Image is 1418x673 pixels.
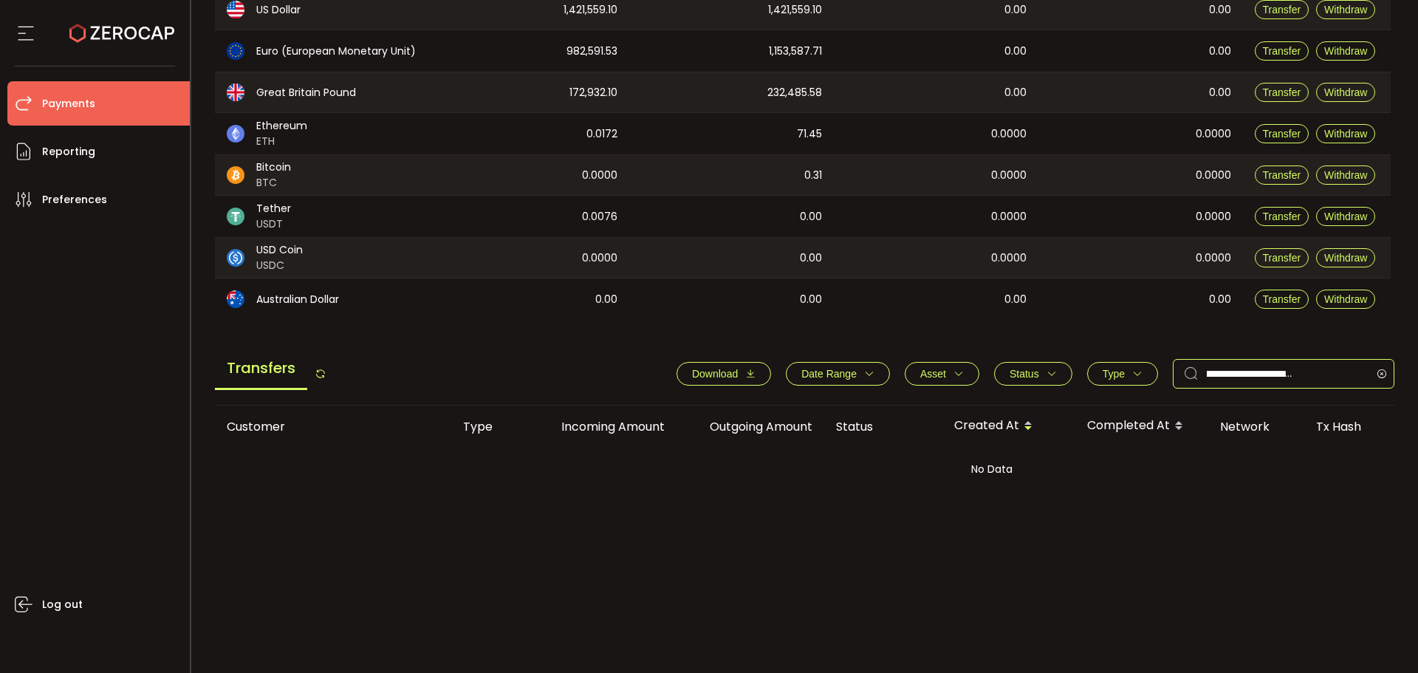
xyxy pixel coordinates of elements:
button: Withdraw [1316,290,1375,309]
span: 0.0000 [582,167,617,184]
span: Transfer [1263,4,1301,16]
span: 0.00 [1209,1,1231,18]
span: USDC [256,258,303,273]
button: Type [1087,362,1158,386]
div: Network [1208,418,1304,435]
img: eth_portfolio.svg [227,125,244,143]
span: 0.00 [1004,291,1027,308]
span: 1,153,587.71 [769,43,822,60]
span: 0.0000 [582,250,617,267]
span: Tether [256,201,291,216]
span: 0.0000 [1196,167,1231,184]
span: Date Range [801,368,857,380]
button: Transfer [1255,165,1309,185]
span: Ethereum [256,118,307,134]
span: 232,485.58 [767,84,822,101]
button: Withdraw [1316,124,1375,143]
button: Transfer [1255,83,1309,102]
img: usdc_portfolio.svg [227,249,244,267]
span: 982,591.53 [566,43,617,60]
span: Transfer [1263,86,1301,98]
span: Great Britain Pound [256,85,356,100]
span: Preferences [42,189,107,211]
span: Withdraw [1324,128,1367,140]
button: Transfer [1255,124,1309,143]
span: Log out [42,594,83,615]
span: 0.31 [804,167,822,184]
button: Transfer [1255,207,1309,226]
span: 172,932.10 [569,84,617,101]
span: 0.00 [1004,43,1027,60]
span: Withdraw [1324,4,1367,16]
span: 1,421,559.10 [564,1,617,18]
span: 0.00 [1209,84,1231,101]
iframe: Chat Widget [1246,513,1418,673]
img: btc_portfolio.svg [227,166,244,184]
button: Withdraw [1316,165,1375,185]
span: 0.00 [800,291,822,308]
span: Transfer [1263,211,1301,222]
span: Transfer [1263,128,1301,140]
div: Outgoing Amount [677,418,824,435]
img: gbp_portfolio.svg [227,83,244,101]
span: ETH [256,134,307,149]
div: Customer [215,418,451,435]
span: 0.00 [800,208,822,225]
span: 0.00 [1209,43,1231,60]
button: Download [677,362,771,386]
span: BTC [256,175,291,191]
span: 0.00 [595,291,617,308]
span: Bitcoin [256,160,291,175]
span: 0.0000 [991,167,1027,184]
button: Date Range [786,362,890,386]
span: Transfer [1263,169,1301,181]
span: Transfer [1263,45,1301,57]
span: 0.0000 [991,250,1027,267]
span: 0.0000 [1196,250,1231,267]
span: 1,421,559.10 [768,1,822,18]
div: Created At [942,414,1075,439]
button: Withdraw [1316,207,1375,226]
span: US Dollar [256,2,301,18]
span: Transfers [215,348,307,390]
span: Withdraw [1324,86,1367,98]
span: 0.0076 [582,208,617,225]
span: Withdraw [1324,169,1367,181]
span: Download [692,368,738,380]
span: Australian Dollar [256,292,339,307]
button: Transfer [1255,41,1309,61]
button: Withdraw [1316,83,1375,102]
img: aud_portfolio.svg [227,290,244,308]
span: 0.00 [800,250,822,267]
span: USDT [256,216,291,232]
div: Type [451,418,529,435]
span: 0.00 [1004,1,1027,18]
span: USD Coin [256,242,303,258]
button: Transfer [1255,290,1309,309]
span: Type [1103,368,1125,380]
div: Status [824,418,942,435]
span: Euro (European Monetary Unit) [256,44,416,59]
div: Incoming Amount [529,418,677,435]
img: usd_portfolio.svg [227,1,244,18]
span: Payments [42,93,95,115]
span: 0.0000 [991,126,1027,143]
img: eur_portfolio.svg [227,42,244,60]
img: usdt_portfolio.svg [227,208,244,225]
span: 0.0000 [1196,126,1231,143]
span: Transfer [1263,252,1301,264]
span: 0.0000 [991,208,1027,225]
span: Withdraw [1324,293,1367,305]
span: Asset [920,368,946,380]
span: 0.00 [1209,291,1231,308]
span: 0.0172 [586,126,617,143]
button: Transfer [1255,248,1309,267]
span: 0.00 [1004,84,1027,101]
button: Withdraw [1316,248,1375,267]
button: Withdraw [1316,41,1375,61]
span: Reporting [42,141,95,163]
span: Withdraw [1324,211,1367,222]
button: Asset [905,362,979,386]
span: Transfer [1263,293,1301,305]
